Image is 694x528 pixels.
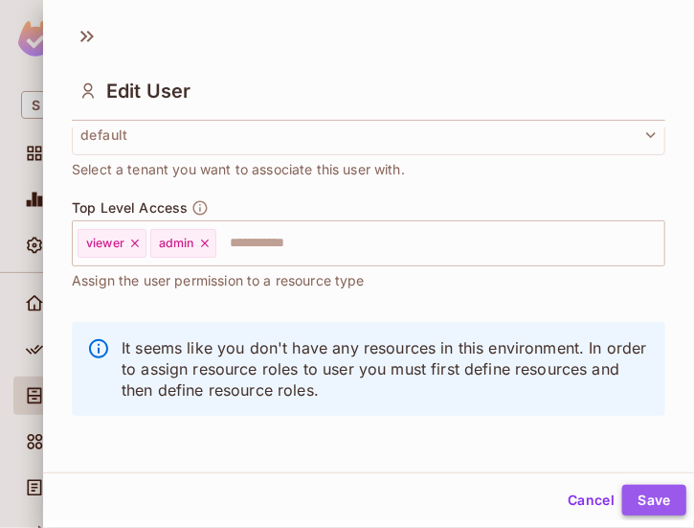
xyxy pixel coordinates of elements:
button: Save [622,485,686,516]
button: Open [655,241,659,244]
span: Edit User [106,80,190,103]
span: Assign the user permission to a resource type [72,270,365,291]
span: Select a tenant you want to associate this user with. [72,159,405,180]
span: viewer [86,236,124,251]
span: admin [159,236,194,251]
div: admin [150,229,216,258]
span: Top Level Access [72,200,188,216]
button: default [72,115,665,155]
button: Cancel [560,485,622,516]
div: viewer [78,229,146,258]
p: It seems like you don't have any resources in this environment. In order to assign resource roles... [122,337,650,401]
